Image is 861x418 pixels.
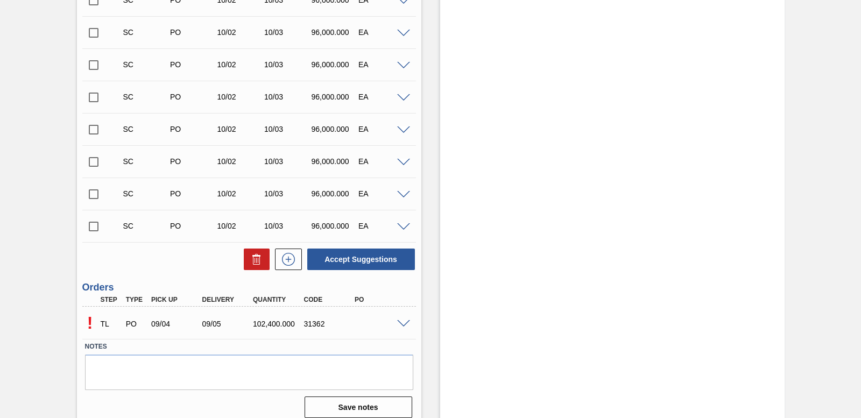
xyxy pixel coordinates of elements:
label: Notes [85,339,413,355]
div: Purchase order [167,125,219,133]
div: Type [123,296,149,303]
div: 31362 [301,320,357,328]
div: 10/03/2025 [262,93,313,101]
div: Purchase order [167,60,219,69]
div: Code [301,296,357,303]
div: Suggestion Created [121,222,172,230]
div: EA [356,60,407,69]
div: 10/03/2025 [262,222,313,230]
div: 96,000.000 [309,222,361,230]
div: New suggestion [270,249,302,270]
div: 10/03/2025 [262,125,313,133]
div: Quantity [250,296,306,303]
div: PO [352,296,408,303]
div: EA [356,157,407,166]
div: Suggestion Created [121,28,172,37]
div: 10/02/2025 [215,28,266,37]
div: Purchase order [167,157,219,166]
p: Pending Acceptance [82,313,98,333]
div: Pick up [149,296,204,303]
div: EA [356,28,407,37]
div: Purchase order [167,189,219,198]
div: 96,000.000 [309,157,361,166]
div: 96,000.000 [309,93,361,101]
button: Accept Suggestions [307,249,415,270]
div: 10/03/2025 [262,157,313,166]
div: 10/02/2025 [215,189,266,198]
div: 09/04/2025 [149,320,204,328]
div: EA [356,189,407,198]
div: Delivery [200,296,256,303]
div: 96,000.000 [309,189,361,198]
div: 10/02/2025 [215,157,266,166]
div: Delete Suggestions [238,249,270,270]
h3: Orders [82,282,416,293]
div: Purchase order [123,320,149,328]
div: Step [98,296,124,303]
div: 96,000.000 [309,28,361,37]
div: Suggestion Created [121,60,172,69]
div: 10/02/2025 [215,125,266,133]
div: 09/05/2025 [200,320,256,328]
div: Suggestion Created [121,93,172,101]
p: TL [101,320,121,328]
div: 10/03/2025 [262,189,313,198]
div: 10/02/2025 [215,60,266,69]
div: 96,000.000 [309,60,361,69]
div: 102,400.000 [250,320,306,328]
div: 10/03/2025 [262,28,313,37]
div: Suggestion Created [121,157,172,166]
div: EA [356,125,407,133]
div: EA [356,93,407,101]
div: Purchase order [167,93,219,101]
div: Purchase order [167,28,219,37]
div: 10/02/2025 [215,93,266,101]
div: Suggestion Created [121,125,172,133]
div: 96,000.000 [309,125,361,133]
div: 10/02/2025 [215,222,266,230]
div: Accept Suggestions [302,247,416,271]
div: 10/03/2025 [262,60,313,69]
div: Trading Load Composition [98,312,124,336]
button: Save notes [305,396,412,418]
div: Suggestion Created [121,189,172,198]
div: EA [356,222,407,230]
div: Purchase order [167,222,219,230]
